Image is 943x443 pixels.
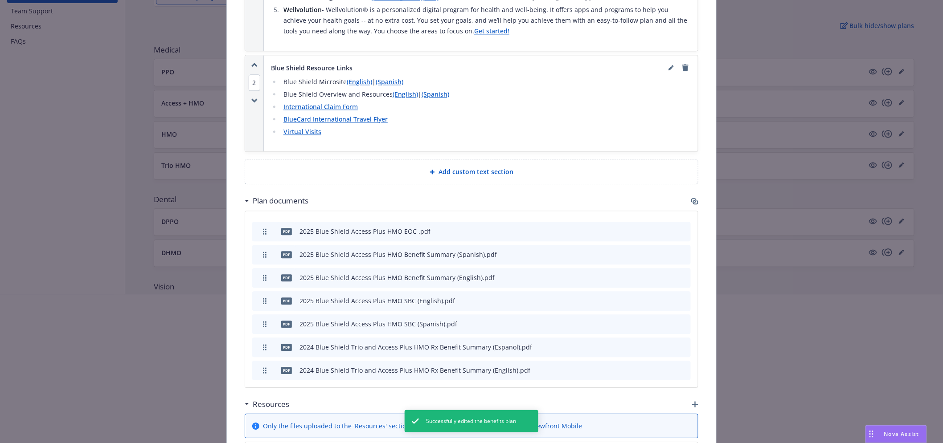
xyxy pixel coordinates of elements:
div: Plan documents [245,195,308,207]
button: download file [651,227,658,236]
a: (Spanish) [422,90,449,98]
li: Blue Shield Overview and Resources | [281,89,691,100]
li: Blue Shield Microsite | [281,77,691,87]
span: Add custom text section [439,167,513,176]
button: 2 [249,78,260,87]
a: (English) [347,77,372,86]
a: remove [680,62,691,73]
a: BlueCard International Travel Flyer [283,115,388,123]
span: Successfully edited the benefits plan [426,417,516,425]
a: Virtual Visits [283,127,321,136]
span: pdf [281,251,292,258]
div: 2025 Blue Shield Access Plus HMO Benefit Summary (English).pdf [299,273,495,282]
button: download file [651,273,658,282]
span: 2 [249,74,260,91]
li: - Wellvolution® is a personalized digital program for health and well-being. It offers apps and p... [281,4,691,37]
button: preview file [665,250,673,259]
a: (Spanish) [376,77,403,86]
a: editPencil [666,62,676,73]
button: archive file [680,227,687,236]
button: archive file [680,250,687,259]
button: download file [651,250,658,259]
h3: Plan documents [253,195,308,207]
strong: Wellvolution [283,5,322,14]
a: Get started! [474,27,509,35]
span: Blue Shield Resource Links [271,63,353,73]
a: International Claim Form [283,102,358,111]
div: Add custom text section [245,159,698,184]
div: 2025 Blue Shield Access Plus HMO EOC .pdf [299,227,430,236]
span: pdf [281,228,292,235]
button: preview file [665,273,673,282]
button: preview file [665,227,673,236]
div: 2025 Blue Shield Access Plus HMO Benefit Summary (Spanish).pdf [299,250,497,259]
button: archive file [680,273,687,282]
a: (English) [393,90,418,98]
span: pdf [281,274,292,281]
